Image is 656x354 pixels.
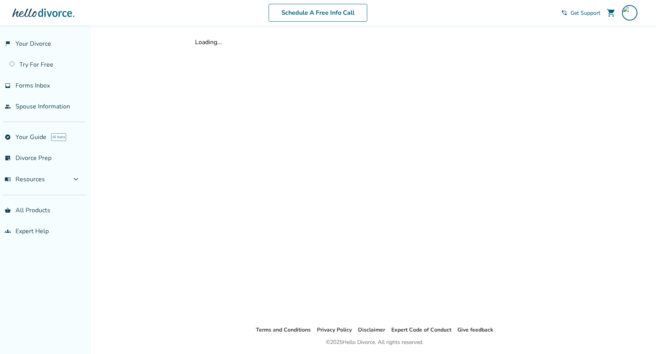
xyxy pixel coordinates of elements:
span: Resources [5,175,45,184]
span: explore [5,134,11,140]
span: shopping_basket [5,207,11,213]
span: AI beta [51,133,66,141]
div: Loading... [195,38,554,46]
a: Schedule A Free Info Call [269,4,367,22]
span: flag_2 [5,41,11,47]
li: Give feedback [457,325,493,335]
a: phone_in_talkGet Support [561,9,600,17]
span: shopping_cart [606,8,616,17]
a: Privacy Policy [317,326,352,333]
img: william.trei.campbell@gmail.com [622,5,637,21]
span: expand_more [71,175,81,184]
a: Terms and Conditions [256,326,311,333]
div: © 2025 Hello Divorce. All rights reserved. [326,338,423,347]
span: Get Support [570,9,600,17]
span: people [5,103,11,110]
span: list_alt_check [5,155,11,161]
span: phone_in_talk [561,10,567,16]
span: Forms Inbox [15,81,50,90]
span: groups [5,228,11,234]
span: inbox [5,82,11,89]
li: Disclaimer [358,325,385,335]
span: menu_book [5,176,11,182]
a: Expert Code of Conduct [391,326,451,333]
